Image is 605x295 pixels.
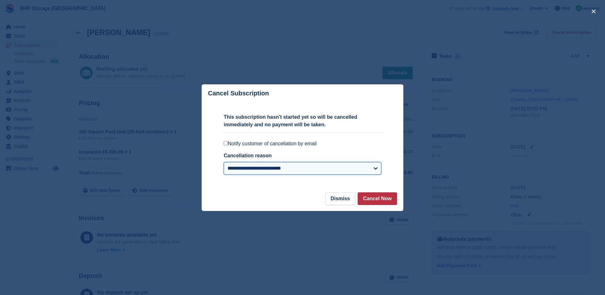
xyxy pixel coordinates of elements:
[358,192,397,205] button: Cancel Now
[325,192,355,205] button: Dismiss
[224,141,381,147] label: Notify customer of cancellation by email
[208,90,269,97] p: Cancel Subscription
[224,113,381,129] p: This subscription hasn't started yet so will be cancelled immediately and no payment will be taken.
[224,153,272,158] label: Cancellation reason
[589,6,599,16] button: close
[224,141,228,145] input: Notify customer of cancellation by email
